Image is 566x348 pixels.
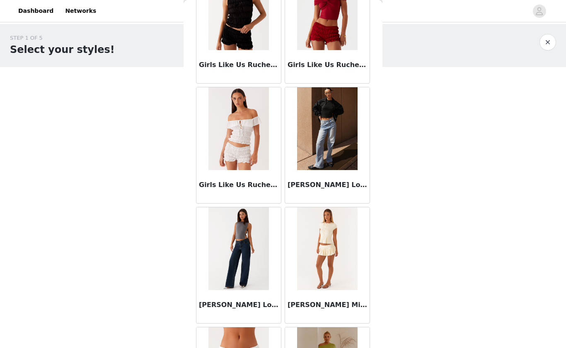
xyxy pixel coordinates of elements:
img: Landon Mini Skort - Lemon [297,207,357,290]
a: Networks [60,2,101,20]
a: Dashboard [13,2,58,20]
h3: Girls Like Us Ruched Mini Shorts - Black [199,60,278,70]
h1: Select your styles! [10,42,115,57]
h3: Girls Like Us Ruched Mini Shorts - White [199,180,278,190]
div: STEP 1 OF 5 [10,34,115,42]
div: avatar [535,5,543,18]
h3: [PERSON_NAME] Low Rise Denim Jeans - Light Blue [288,180,367,190]
h3: Girls Like Us Ruched Mini Shorts - Maroon [288,60,367,70]
img: Keanna Low Rise Denim Jeans - Washed Denim [208,207,268,290]
img: Girls Like Us Ruched Mini Shorts - White [208,87,268,170]
h3: [PERSON_NAME] Mini Skort - Lemon [288,300,367,310]
h3: [PERSON_NAME] Low Rise Denim Jeans - Washed Denim [199,300,278,310]
img: Keanna Low Rise Denim Jeans - Light Blue [297,87,357,170]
